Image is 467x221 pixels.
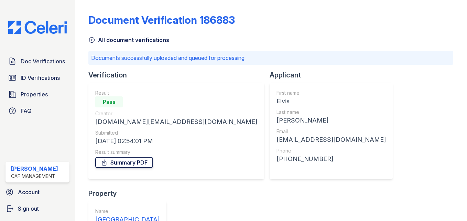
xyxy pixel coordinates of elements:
img: CE_Logo_Blue-a8612792a0a2168367f1c8372b55b34899dd931a85d93a1a3d3e32e68fde9ad4.png [3,21,72,34]
span: ID Verifications [21,74,60,82]
div: [EMAIL_ADDRESS][DOMAIN_NAME] [276,135,386,145]
div: Property [88,189,172,198]
div: CAF Management [11,173,58,180]
div: First name [276,90,386,96]
a: FAQ [6,104,69,118]
a: Properties [6,87,69,101]
span: Sign out [18,204,39,213]
a: Doc Verifications [6,54,69,68]
span: Account [18,188,40,196]
div: Email [276,128,386,135]
div: Submitted [95,129,257,136]
div: [DOMAIN_NAME][EMAIL_ADDRESS][DOMAIN_NAME] [95,117,257,127]
div: Verification [88,70,270,80]
div: Pass [95,96,123,107]
span: Properties [21,90,48,98]
p: Documents successfully uploaded and queued for processing [91,54,450,62]
a: All document verifications [88,36,169,44]
div: Creator [95,110,257,117]
div: [DATE] 02:54:01 PM [95,136,257,146]
div: Elvis [276,96,386,106]
div: [PERSON_NAME] [276,116,386,125]
a: ID Verifications [6,71,69,85]
div: [PERSON_NAME] [11,165,58,173]
a: Account [3,185,72,199]
div: Phone [276,147,386,154]
span: Doc Verifications [21,57,65,65]
a: Summary PDF [95,157,153,168]
div: Result summary [95,149,257,156]
div: Document Verification 186883 [88,14,235,26]
div: Last name [276,109,386,116]
div: Result [95,90,257,96]
span: FAQ [21,107,32,115]
a: Sign out [3,202,72,215]
div: [PHONE_NUMBER] [276,154,386,164]
div: Applicant [270,70,398,80]
div: Name [95,208,160,215]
